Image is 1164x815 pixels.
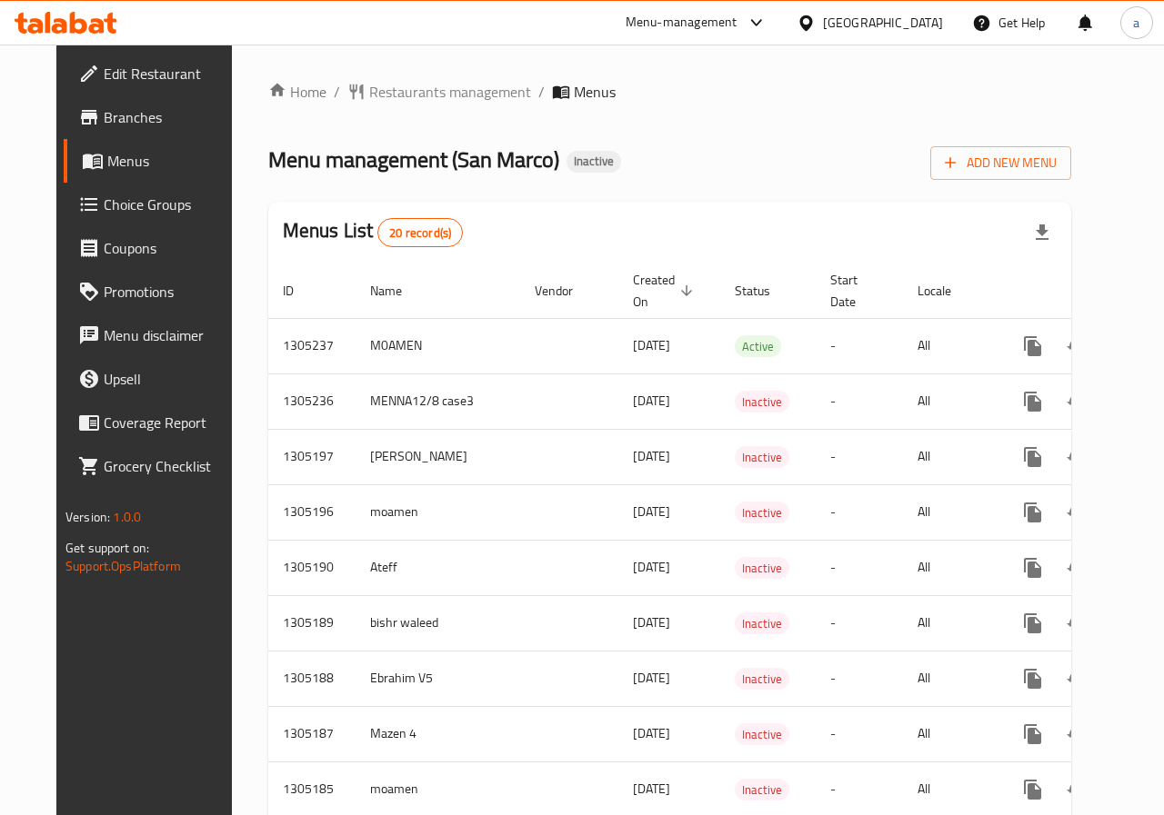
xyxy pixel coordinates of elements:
span: Vendor [535,280,597,302]
span: Branches [104,106,236,128]
td: 1305187 [268,706,356,761]
span: [DATE] [633,500,670,523]
nav: breadcrumb [268,81,1071,103]
td: - [816,429,903,484]
button: Change Status [1055,768,1099,811]
span: Add New Menu [945,152,1057,174]
td: 1305196 [268,484,356,540]
button: Add New Menu [930,146,1071,180]
div: Inactive [735,502,789,523]
td: moamen [356,484,520,540]
div: Inactive [735,391,789,412]
td: All [903,595,997,651]
button: more [1011,491,1055,534]
span: Inactive [567,154,621,169]
h2: Menus List [283,217,463,247]
span: Menus [574,81,616,103]
span: [DATE] [633,333,670,357]
td: All [903,540,997,595]
a: Coverage Report [64,401,251,444]
td: Ebrahim V5 [356,651,520,706]
span: a [1133,13,1139,33]
button: Change Status [1055,657,1099,701]
td: All [903,318,997,373]
span: [DATE] [633,389,670,412]
span: Inactive [735,502,789,523]
span: Choice Groups [104,194,236,215]
span: Inactive [735,447,789,468]
a: Coupons [64,226,251,270]
td: 1305236 [268,373,356,429]
span: [DATE] [633,666,670,690]
span: Upsell [104,368,236,390]
span: Name [370,280,426,302]
td: 1305189 [268,595,356,651]
span: [DATE] [633,611,670,634]
td: All [903,373,997,429]
span: Coverage Report [104,412,236,433]
button: Change Status [1055,491,1099,534]
td: All [903,706,997,761]
div: Export file [1020,211,1064,254]
div: [GEOGRAPHIC_DATA] [823,13,943,33]
button: Change Status [1055,380,1099,423]
td: - [816,595,903,651]
li: / [334,81,340,103]
td: All [903,484,997,540]
span: Active [735,336,781,357]
button: more [1011,712,1055,756]
button: Change Status [1055,324,1099,368]
a: Menu disclaimer [64,313,251,357]
button: Change Status [1055,435,1099,479]
span: Menu management ( San Marco ) [268,139,559,180]
button: Change Status [1055,546,1099,590]
div: Inactive [735,668,789,690]
td: 1305197 [268,429,356,484]
span: Grocery Checklist [104,455,236,477]
button: more [1011,601,1055,645]
div: Inactive [735,557,789,579]
td: 1305188 [268,651,356,706]
span: [DATE] [633,721,670,745]
span: Version: [65,505,110,529]
span: Get support on: [65,536,149,560]
span: Coupons [104,237,236,259]
span: Status [735,280,794,302]
span: Start Date [830,269,881,313]
td: All [903,429,997,484]
td: - [816,318,903,373]
button: more [1011,324,1055,368]
span: Restaurants management [369,81,531,103]
div: Inactive [735,612,789,634]
a: Support.OpsPlatform [65,554,181,578]
td: - [816,651,903,706]
span: [DATE] [633,555,670,579]
li: / [538,81,545,103]
td: Ateff [356,540,520,595]
td: - [816,484,903,540]
button: more [1011,435,1055,479]
td: All [903,651,997,706]
td: [PERSON_NAME] [356,429,520,484]
span: 1.0.0 [113,505,141,529]
span: Inactive [735,613,789,634]
span: 20 record(s) [378,224,462,242]
span: Edit Restaurant [104,63,236,84]
span: Locale [918,280,975,302]
a: Choice Groups [64,183,251,226]
span: Inactive [735,724,789,745]
span: Inactive [735,669,789,690]
td: - [816,706,903,761]
span: [DATE] [633,777,670,800]
span: Menu disclaimer [104,324,236,346]
td: M0AMEN [356,318,520,373]
a: Branches [64,95,251,139]
td: - [816,540,903,595]
span: Inactive [735,780,789,800]
span: Inactive [735,558,789,579]
span: Inactive [735,392,789,412]
span: ID [283,280,317,302]
a: Grocery Checklist [64,444,251,488]
button: more [1011,380,1055,423]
